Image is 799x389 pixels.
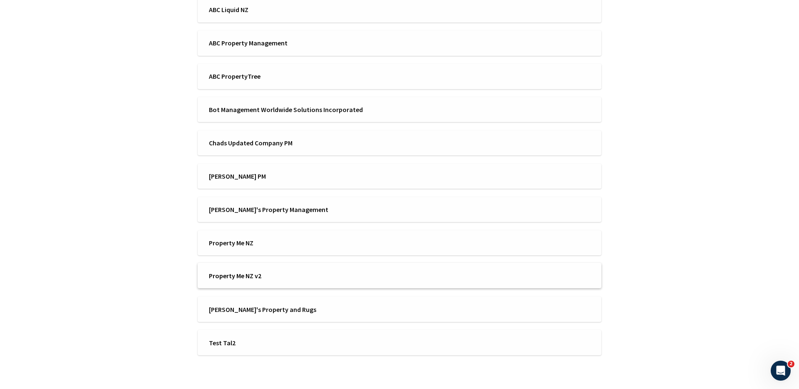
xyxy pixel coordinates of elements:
span: ABC PropertyTree [209,72,394,81]
span: 2 [788,361,794,367]
span: Property Me NZ v2 [209,271,394,280]
a: Test Tal2 [198,330,601,355]
span: Chads Updated Company PM [209,138,394,147]
span: Test Tal2 [209,338,394,347]
a: [PERSON_NAME]'s Property Management [198,197,601,222]
a: [PERSON_NAME]'s Property and Rugs [198,297,601,322]
span: Property Me NZ [209,238,394,247]
a: ABC PropertyTree [198,64,601,89]
a: Chads Updated Company PM [198,130,601,156]
a: Property Me NZ v2 [198,263,601,289]
span: [PERSON_NAME] PM [209,172,394,181]
span: ABC Liquid NZ [209,5,394,14]
a: Property Me NZ [198,230,601,256]
a: Bot Management Worldwide Solutions Incorporated [198,97,601,122]
span: [PERSON_NAME]'s Property and Rugs [209,305,394,314]
span: ABC Property Management [209,38,394,47]
a: [PERSON_NAME] PM [198,164,601,189]
span: [PERSON_NAME]'s Property Management [209,205,394,214]
span: Bot Management Worldwide Solutions Incorporated [209,105,394,114]
iframe: Intercom live chat [771,361,791,381]
a: ABC Property Management [198,30,601,56]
